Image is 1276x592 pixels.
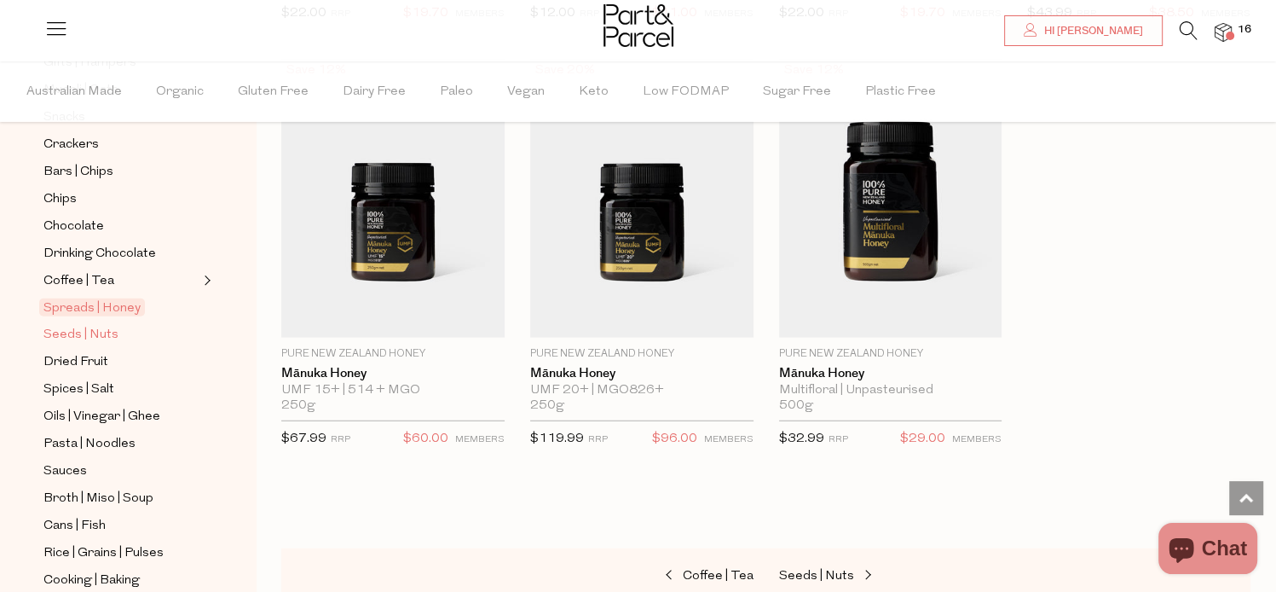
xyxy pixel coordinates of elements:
[43,407,160,427] span: Oils | Vinegar | Ghee
[43,270,199,292] a: Coffee | Tea
[779,566,950,588] a: Seeds | Nuts
[238,62,309,122] span: Gluten Free
[281,398,315,414] span: 250g
[779,346,1002,362] p: Pure New Zealand Honey
[779,59,1002,338] img: Mānuka Honey
[530,432,584,445] span: $119.99
[43,543,164,564] span: Rice | Grains | Pulses
[900,428,945,450] span: $29.00
[43,134,199,155] a: Crackers
[43,325,118,345] span: Seeds | Nuts
[43,352,108,373] span: Dried Fruit
[579,62,609,122] span: Keto
[43,271,114,292] span: Coffee | Tea
[156,62,204,122] span: Organic
[643,62,729,122] span: Low FODMAP
[43,515,199,537] a: Cans | Fish
[779,398,813,414] span: 500g
[43,243,199,264] a: Drinking Chocolate
[26,62,122,122] span: Australian Made
[507,62,545,122] span: Vegan
[603,4,673,47] img: Part&Parcel
[952,435,1002,444] small: MEMBERS
[652,428,697,450] span: $96.00
[779,383,1002,398] div: Multifloral | Unpasteurised
[403,428,448,450] span: $60.00
[43,543,199,564] a: Rice | Grains | Pulses
[530,366,753,381] a: Mānuka Honey
[199,270,211,291] button: Expand/Collapse Coffee | Tea
[43,216,199,237] a: Chocolate
[43,189,199,210] a: Chips
[588,435,608,444] small: RRP
[43,135,99,155] span: Crackers
[43,489,153,509] span: Broth | Miso | Soup
[43,434,136,455] span: Pasta | Noodles
[43,351,199,373] a: Dried Fruit
[763,62,831,122] span: Sugar Free
[281,383,505,398] div: UMF 15+ | 514 + MGO
[1004,15,1163,46] a: Hi [PERSON_NAME]
[43,379,199,400] a: Spices | Salt
[829,435,848,444] small: RRP
[779,366,1002,381] a: Mānuka Honey
[43,461,87,482] span: Sauces
[779,432,824,445] span: $32.99
[1215,23,1232,41] a: 16
[43,570,199,591] a: Cooking | Baking
[281,59,505,338] img: Mānuka Honey
[440,62,473,122] span: Paleo
[281,432,326,445] span: $67.99
[865,62,936,122] span: Plastic Free
[1233,22,1256,38] span: 16
[530,59,753,338] img: Mānuka Honey
[455,435,505,444] small: MEMBERS
[779,570,854,583] span: Seeds | Nuts
[683,570,753,583] span: Coffee | Tea
[43,516,106,537] span: Cans | Fish
[43,162,113,183] span: Bars | Chips
[530,398,564,414] span: 250g
[583,566,753,588] a: Coffee | Tea
[43,488,199,509] a: Broth | Miso | Soup
[704,435,753,444] small: MEMBERS
[281,346,505,362] p: Pure New Zealand Honey
[43,189,77,210] span: Chips
[43,161,199,183] a: Bars | Chips
[43,406,199,427] a: Oils | Vinegar | Ghee
[1040,24,1143,38] span: Hi [PERSON_NAME]
[43,324,199,345] a: Seeds | Nuts
[43,433,199,455] a: Pasta | Noodles
[43,461,199,482] a: Sauces
[39,299,145,316] span: Spreads | Honey
[343,62,406,122] span: Dairy Free
[530,383,753,398] div: UMF 20+ | MGO826+
[530,346,753,362] p: Pure New Zealand Honey
[43,298,199,318] a: Spreads | Honey
[43,244,156,264] span: Drinking Chocolate
[1153,523,1262,578] inbox-online-store-chat: Shopify online store chat
[281,366,505,381] a: Mānuka Honey
[43,571,140,591] span: Cooking | Baking
[43,380,114,400] span: Spices | Salt
[43,217,104,237] span: Chocolate
[331,435,350,444] small: RRP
